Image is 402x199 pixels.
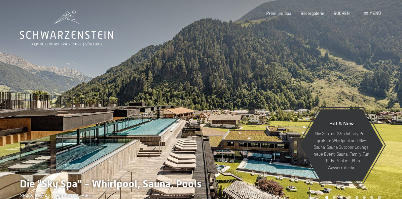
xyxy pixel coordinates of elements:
[301,11,324,16] a: Bildergalerie
[325,196,328,199] div: Carousel Page 1 (Current Slide)
[266,11,291,16] a: Premium Spa
[355,196,358,199] div: Carousel Page 5
[378,196,381,199] div: Carousel Page 8
[348,196,351,199] div: Carousel Page 4
[329,120,354,126] span: Hot & New
[370,11,381,16] span: Menü
[334,11,350,16] a: BUCHEN
[363,196,366,199] div: Carousel Page 6
[313,130,370,171] p: Sky Spa mit 23m Infinity Pool, großem Whirlpool und Sky-Sauna, Sauna Outdoor Lounge, neue Event-S...
[300,109,384,182] a: Hot & New Sky Spa mit 23m Infinity Pool, großem Whirlpool und Sky-Sauna, Sauna Outdoor Lounge, ne...
[370,196,373,199] div: Carousel Page 7
[333,196,336,199] div: Carousel Page 2
[340,196,343,199] div: Carousel Page 3
[323,196,381,199] div: Carousel Pagination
